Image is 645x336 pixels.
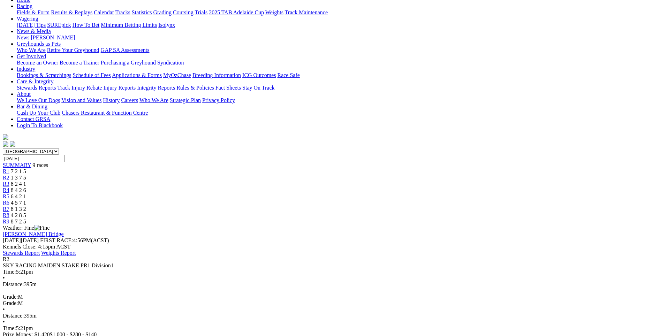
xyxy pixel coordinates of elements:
a: Strategic Plan [170,97,201,103]
div: Kennels Close: 4:15pm ACST [3,244,642,250]
div: Care & Integrity [17,85,642,91]
span: 1 3 7 5 [11,175,26,181]
span: [DATE] [3,237,39,243]
div: News & Media [17,35,642,41]
div: M [3,300,642,306]
a: Rules & Policies [176,85,214,91]
span: Weather: Fine [3,225,50,231]
span: 8 7 2 5 [11,219,26,224]
a: Become an Owner [17,60,58,66]
a: Contact GRSA [17,116,50,122]
input: Select date [3,155,64,162]
img: facebook.svg [3,141,8,147]
a: Care & Integrity [17,78,54,84]
a: Stewards Reports [17,85,56,91]
span: 4:56PM(ACST) [40,237,109,243]
a: Bar & Dining [17,104,47,109]
span: R2 [3,256,9,262]
a: R4 [3,187,9,193]
a: SUMMARY [3,162,31,168]
a: Who We Are [17,47,46,53]
a: R5 [3,193,9,199]
span: 6 4 2 1 [11,193,26,199]
a: Track Injury Rebate [57,85,102,91]
div: About [17,97,642,104]
span: 9 races [32,162,48,168]
a: Stewards Report [3,250,40,256]
span: Time: [3,325,16,331]
a: Industry [17,66,35,72]
div: 5:21pm [3,325,642,331]
a: Stay On Track [242,85,274,91]
a: Wagering [17,16,38,22]
a: Integrity Reports [137,85,175,91]
a: R1 [3,168,9,174]
span: Distance: [3,281,24,287]
div: SKY RACING MAIDEN STAKE PR1 Division1 [3,262,642,269]
a: Race Safe [277,72,299,78]
a: Grading [153,9,172,15]
a: ICG Outcomes [242,72,276,78]
a: Become a Trainer [60,60,99,66]
a: R9 [3,219,9,224]
span: [DATE] [3,237,21,243]
a: Retire Your Greyhound [47,47,99,53]
a: Minimum Betting Limits [101,22,157,28]
div: 5:21pm [3,269,642,275]
a: Isolynx [158,22,175,28]
a: 2025 TAB Adelaide Cup [209,9,264,15]
span: 8 1 3 2 [11,206,26,212]
a: [PERSON_NAME] [31,35,75,40]
div: Bar & Dining [17,110,642,116]
a: Get Involved [17,53,46,59]
span: 8 2 4 1 [11,181,26,187]
a: SUREpick [47,22,71,28]
a: Tracks [115,9,130,15]
span: • [3,275,5,281]
a: Trials [195,9,207,15]
div: Industry [17,72,642,78]
a: News [17,35,29,40]
span: • [3,306,5,312]
a: News & Media [17,28,51,34]
span: R7 [3,206,9,212]
a: We Love Our Dogs [17,97,60,103]
span: • [3,319,5,325]
div: Wagering [17,22,642,28]
a: R3 [3,181,9,187]
a: Login To Blackbook [17,122,63,128]
a: Coursing [173,9,193,15]
div: Get Involved [17,60,642,66]
span: 8 4 2 6 [11,187,26,193]
a: Privacy Policy [202,97,235,103]
span: FIRST RACE: [40,237,73,243]
img: Fine [34,225,50,231]
img: logo-grsa-white.png [3,134,8,140]
a: Calendar [94,9,114,15]
a: R8 [3,212,9,218]
span: Grade: [3,294,18,300]
a: GAP SA Assessments [101,47,150,53]
a: Racing [17,3,32,9]
span: Time: [3,269,16,275]
div: M [3,294,642,300]
a: Syndication [157,60,184,66]
a: Breeding Information [192,72,241,78]
a: Results & Replays [51,9,92,15]
a: Schedule of Fees [73,72,111,78]
a: R6 [3,200,9,206]
a: [DATE] Tips [17,22,46,28]
span: Grade: [3,300,18,306]
span: Distance: [3,313,24,319]
span: R2 [3,175,9,181]
a: [PERSON_NAME] Bridge [3,231,64,237]
img: twitter.svg [10,141,15,147]
a: Applications & Forms [112,72,162,78]
a: Who We Are [139,97,168,103]
a: Weights [265,9,283,15]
